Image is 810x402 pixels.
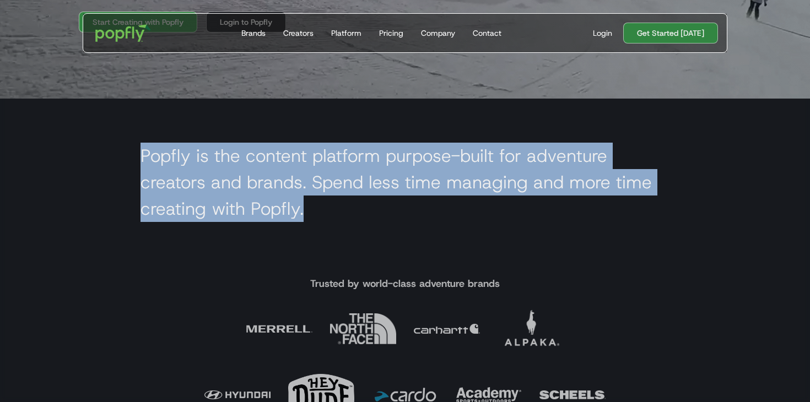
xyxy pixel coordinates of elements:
[327,14,366,52] a: Platform
[593,28,612,39] div: Login
[375,14,408,52] a: Pricing
[237,14,270,52] a: Brands
[473,28,501,39] div: Contact
[623,23,718,44] a: Get Started [DATE]
[141,143,669,222] h2: Popfly is the content platform purpose-built for adventure creators and brands. Spend less time m...
[241,28,266,39] div: Brands
[279,14,318,52] a: Creators
[379,28,403,39] div: Pricing
[421,28,455,39] div: Company
[331,28,361,39] div: Platform
[468,14,506,52] a: Contact
[206,12,286,32] a: Login to Popfly
[88,17,159,50] a: home
[79,12,197,32] a: Start Creating with Popfly
[283,28,314,39] div: Creators
[417,14,460,52] a: Company
[310,277,500,290] h4: Trusted by world-class adventure brands
[588,28,617,39] a: Login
